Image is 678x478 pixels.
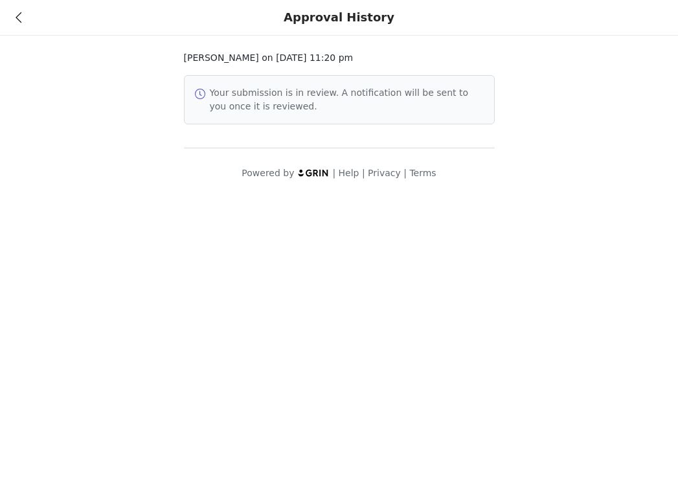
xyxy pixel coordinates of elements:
[368,168,401,178] a: Privacy
[362,168,365,178] span: |
[210,86,484,113] p: Your submission is in review. A notification will be sent to you once it is reviewed.
[403,168,407,178] span: |
[184,51,495,65] p: [PERSON_NAME] on [DATE] 11:20 pm
[242,168,294,178] span: Powered by
[339,168,359,178] a: Help
[409,168,436,178] a: Terms
[284,10,394,25] div: Approval History
[332,168,335,178] span: |
[297,168,330,177] img: logo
